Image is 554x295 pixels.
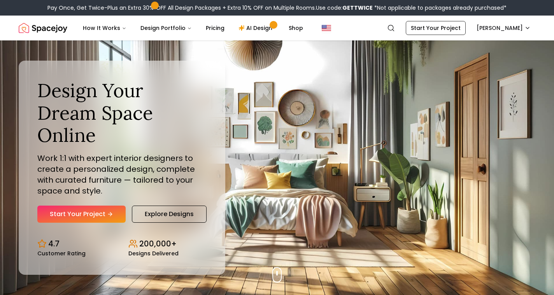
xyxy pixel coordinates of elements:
span: Use code: [316,4,373,12]
small: Customer Rating [37,251,86,256]
p: 4.7 [48,238,60,249]
div: Pay Once, Get Twice-Plus an Extra 30% OFF All Design Packages + Extra 10% OFF on Multiple Rooms. [47,4,507,12]
button: Design Portfolio [134,20,198,36]
img: United States [322,23,331,33]
div: Design stats [37,232,207,256]
button: [PERSON_NAME] [472,21,535,35]
nav: Global [19,16,535,40]
a: Start Your Project [37,206,126,223]
p: Work 1:1 with expert interior designers to create a personalized design, complete with curated fu... [37,153,207,196]
img: Spacejoy Logo [19,20,67,36]
button: How It Works [77,20,133,36]
p: 200,000+ [139,238,177,249]
span: *Not applicable to packages already purchased* [373,4,507,12]
a: AI Design [232,20,281,36]
small: Designs Delivered [128,251,179,256]
a: Pricing [200,20,231,36]
a: Start Your Project [406,21,466,35]
h1: Design Your Dream Space Online [37,79,207,147]
a: Shop [282,20,309,36]
nav: Main [77,20,309,36]
a: Explore Designs [132,206,207,223]
b: GETTWICE [342,4,373,12]
a: Spacejoy [19,20,67,36]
